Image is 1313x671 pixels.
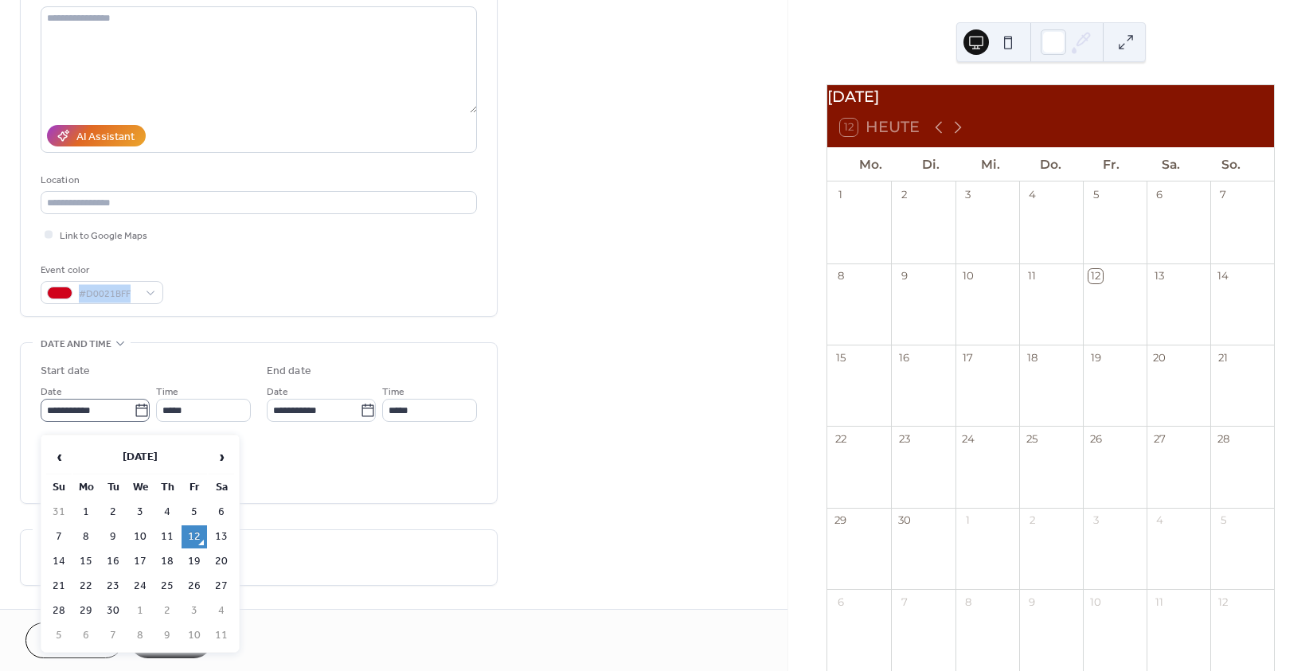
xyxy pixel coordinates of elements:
[834,269,848,283] div: 8
[267,363,311,380] div: End date
[154,624,180,647] td: 9
[182,599,207,622] td: 3
[127,550,153,573] td: 17
[827,85,1274,108] div: [DATE]
[834,595,848,609] div: 6
[127,476,153,499] th: We
[41,384,62,400] span: Date
[1088,432,1103,447] div: 26
[100,599,126,622] td: 30
[41,363,90,380] div: Start date
[100,624,126,647] td: 7
[897,513,912,528] div: 30
[1025,269,1039,283] div: 11
[1025,513,1039,528] div: 2
[209,441,233,473] span: ›
[1021,147,1081,181] div: Do.
[897,269,912,283] div: 9
[1088,513,1103,528] div: 3
[1216,432,1230,447] div: 28
[73,624,99,647] td: 6
[79,286,138,302] span: #D0021BFF
[41,172,474,189] div: Location
[1152,432,1166,447] div: 27
[961,187,975,201] div: 3
[1088,350,1103,365] div: 19
[46,550,72,573] td: 14
[209,550,234,573] td: 20
[1152,269,1166,283] div: 13
[834,350,848,365] div: 15
[834,187,848,201] div: 1
[154,575,180,598] td: 25
[25,622,123,658] button: Cancel
[154,501,180,524] td: 4
[1201,147,1261,181] div: So.
[897,350,912,365] div: 16
[382,384,404,400] span: Time
[840,147,901,181] div: Mo.
[154,599,180,622] td: 2
[897,595,912,609] div: 7
[209,476,234,499] th: Sa
[47,441,71,473] span: ‹
[182,476,207,499] th: Fr
[1025,595,1039,609] div: 9
[1025,187,1039,201] div: 4
[154,525,180,548] td: 11
[100,575,126,598] td: 23
[100,525,126,548] td: 9
[1152,595,1166,609] div: 11
[1025,350,1039,365] div: 18
[1152,350,1166,365] div: 20
[961,269,975,283] div: 10
[961,432,975,447] div: 24
[127,501,153,524] td: 3
[156,384,178,400] span: Time
[961,350,975,365] div: 17
[1088,187,1103,201] div: 5
[100,476,126,499] th: Tu
[182,525,207,548] td: 12
[897,187,912,201] div: 2
[897,432,912,447] div: 23
[76,129,135,146] div: AI Assistant
[1216,350,1230,365] div: 21
[1080,147,1141,181] div: Fr.
[961,513,975,528] div: 1
[154,476,180,499] th: Th
[834,513,848,528] div: 29
[46,599,72,622] td: 28
[209,501,234,524] td: 6
[73,501,99,524] td: 1
[127,599,153,622] td: 1
[209,624,234,647] td: 11
[73,599,99,622] td: 29
[209,575,234,598] td: 27
[1088,595,1103,609] div: 10
[901,147,961,181] div: Di.
[127,575,153,598] td: 24
[182,501,207,524] td: 5
[1216,513,1230,528] div: 5
[127,624,153,647] td: 8
[46,525,72,548] td: 7
[100,550,126,573] td: 16
[127,525,153,548] td: 10
[209,599,234,622] td: 4
[41,336,111,353] span: Date and time
[100,501,126,524] td: 2
[46,575,72,598] td: 21
[60,228,147,244] span: Link to Google Maps
[1152,187,1166,201] div: 6
[46,501,72,524] td: 31
[961,595,975,609] div: 8
[73,575,99,598] td: 22
[41,262,160,279] div: Event color
[1025,432,1039,447] div: 25
[1152,513,1166,528] div: 4
[1141,147,1202,181] div: Sa.
[47,125,146,146] button: AI Assistant
[73,550,99,573] td: 15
